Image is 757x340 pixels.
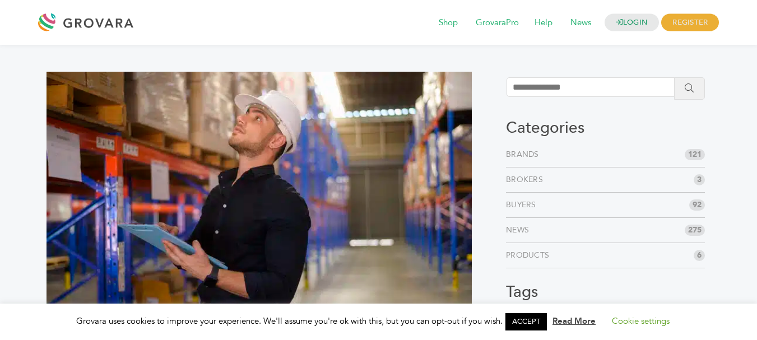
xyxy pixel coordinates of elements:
span: REGISTER [661,14,719,31]
a: News [563,17,599,29]
a: Read More [552,315,596,327]
h3: Tags [506,283,705,302]
a: ACCEPT [505,313,547,330]
a: Brands [506,149,544,160]
span: Grovara uses cookies to improve your experience. We'll assume you're ok with this, but you can op... [76,315,681,327]
span: Help [527,12,560,34]
a: Cookie settings [612,315,670,327]
a: Help [527,17,560,29]
span: News [563,12,599,34]
a: Products [506,250,554,261]
a: Shop [431,17,466,29]
a: GrovaraPro [468,17,527,29]
span: 275 [685,225,705,236]
span: GrovaraPro [468,12,527,34]
a: Brokers [506,174,547,185]
span: 92 [689,199,705,211]
span: 6 [694,250,705,261]
a: Buyers [506,199,541,211]
a: LOGIN [605,14,660,31]
span: Shop [431,12,466,34]
h3: Categories [506,119,705,138]
a: News [506,225,533,236]
span: 121 [685,149,705,160]
span: 3 [694,174,705,185]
